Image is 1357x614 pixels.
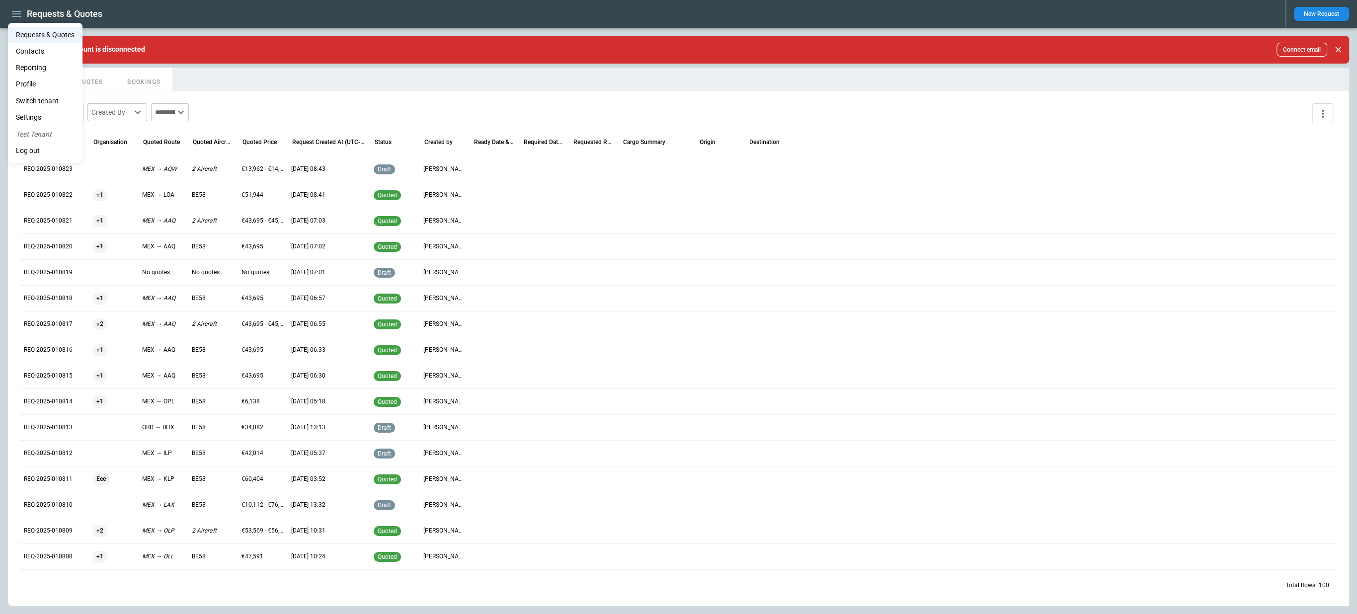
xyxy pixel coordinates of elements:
[8,143,82,159] li: Log out
[8,43,82,60] a: Contacts
[8,126,82,143] li: Test Tenant
[8,27,82,43] a: Requests & Quotes
[8,76,82,92] a: Profile
[8,93,82,109] li: Switch tenant
[8,60,82,76] a: Reporting
[8,109,82,126] a: Settings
